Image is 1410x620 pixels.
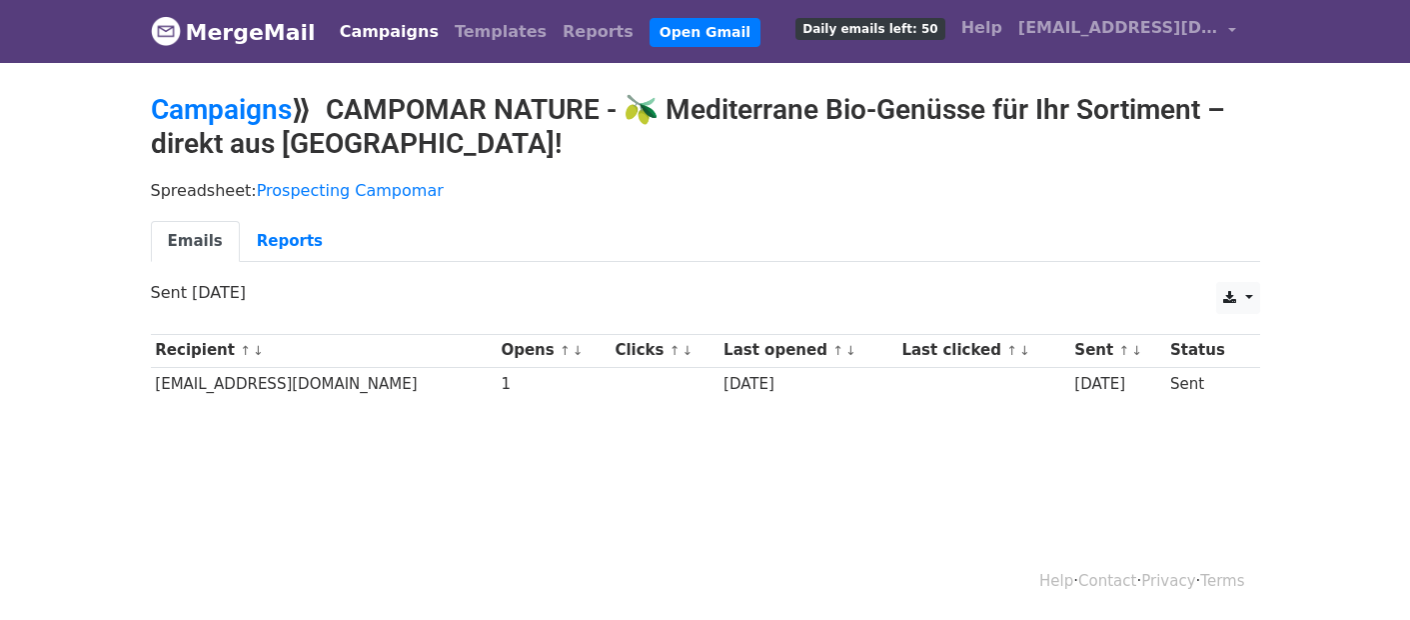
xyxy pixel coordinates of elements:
td: Sent [1165,367,1247,400]
div: [DATE] [1074,373,1160,396]
a: Campaigns [151,93,292,126]
a: Privacy [1141,572,1195,590]
td: [EMAIL_ADDRESS][DOMAIN_NAME] [151,367,497,400]
a: ↓ [1019,343,1030,358]
p: Spreadsheet: [151,180,1260,201]
a: Contact [1078,572,1136,590]
a: ↑ [832,343,843,358]
th: Recipient [151,334,497,367]
p: Sent [DATE] [151,282,1260,303]
a: ↓ [253,343,264,358]
a: Emails [151,221,240,262]
a: ↓ [1131,343,1142,358]
th: Last opened [718,334,896,367]
div: [DATE] [723,373,892,396]
th: Sent [1070,334,1166,367]
a: Reports [240,221,340,262]
a: ↓ [845,343,856,358]
a: ↑ [1118,343,1129,358]
a: Daily emails left: 50 [787,8,952,48]
a: Templates [447,12,555,52]
th: Clicks [611,334,719,367]
a: Reports [555,12,642,52]
span: [EMAIL_ADDRESS][DOMAIN_NAME] [1018,16,1218,40]
a: [EMAIL_ADDRESS][DOMAIN_NAME] [1010,8,1244,55]
th: Last clicked [897,334,1070,367]
a: ↑ [240,343,251,358]
div: 1 [501,373,605,396]
a: ↓ [573,343,584,358]
th: Status [1165,334,1247,367]
img: MergeMail logo [151,16,181,46]
a: MergeMail [151,11,316,53]
a: ↑ [670,343,681,358]
span: Daily emails left: 50 [795,18,944,40]
a: Prospecting Campomar [257,181,444,200]
h2: ⟫ CAMPOMAR NATURE - 🫒 Mediterrane Bio-Genüsse für Ihr Sortiment – direkt aus [GEOGRAPHIC_DATA]! [151,93,1260,160]
th: Opens [497,334,611,367]
a: ↓ [683,343,694,358]
a: Help [953,8,1010,48]
a: Help [1039,572,1073,590]
a: Open Gmail [650,18,760,47]
a: Campaigns [332,12,447,52]
a: Terms [1200,572,1244,590]
a: ↑ [560,343,571,358]
a: ↑ [1006,343,1017,358]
